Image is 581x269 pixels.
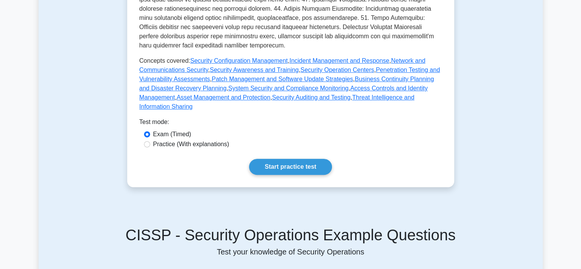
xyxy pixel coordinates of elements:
a: Incident Management and Response [290,57,390,64]
div: Test mode: [139,117,442,130]
a: Security Operation Centers [300,67,374,73]
p: Test your knowledge of Security Operations [43,247,538,256]
a: Security Awareness and Training [210,67,299,73]
label: Practice (With explanations) [153,140,229,149]
a: Start practice test [249,159,332,175]
a: System Security and Compliance Monitoring [228,85,349,91]
label: Exam (Timed) [153,130,191,139]
a: Patch Management and Software Update Strategies [212,76,353,82]
a: Security Auditing and Testing [272,94,350,101]
p: Concepts covered: , , , , , , , , , , , , [139,56,442,111]
h5: CISSP - Security Operations Example Questions [43,226,538,244]
a: Asset Management and Protection [176,94,270,101]
a: Security Configuration Management [190,57,288,64]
